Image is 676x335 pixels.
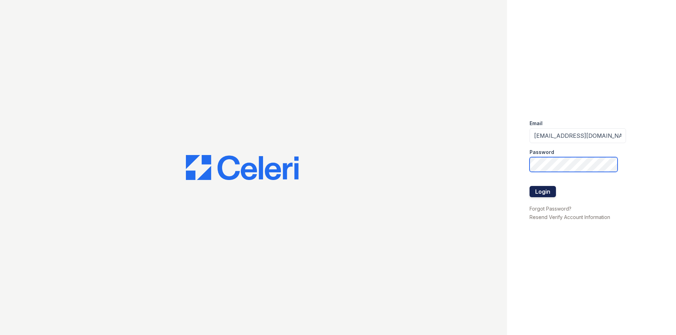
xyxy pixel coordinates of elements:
[530,186,556,197] button: Login
[530,214,610,220] a: Resend Verify Account Information
[530,120,543,127] label: Email
[530,149,554,156] label: Password
[530,206,571,212] a: Forgot Password?
[186,155,299,180] img: CE_Logo_Blue-a8612792a0a2168367f1c8372b55b34899dd931a85d93a1a3d3e32e68fde9ad4.png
